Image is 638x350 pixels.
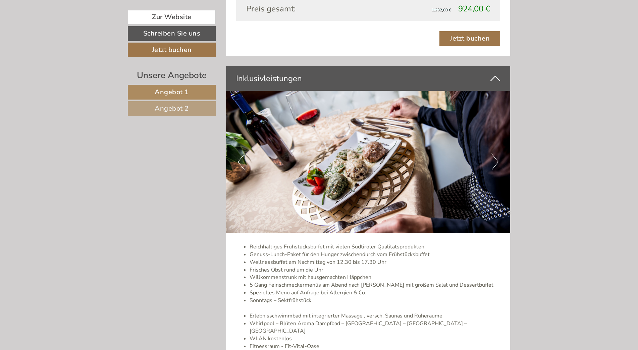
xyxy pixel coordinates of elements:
[128,10,216,24] a: Zur Website
[250,320,500,335] li: Whirlpool – Blüten Aroma Dampfbad – [GEOGRAPHIC_DATA] – [GEOGRAPHIC_DATA] – [GEOGRAPHIC_DATA]
[128,43,216,57] a: Jetzt buchen
[458,3,490,14] span: 924,00 €
[250,297,500,312] li: Sonntags – Sektfrühstück
[128,26,216,41] a: Schreiben Sie uns
[250,258,500,266] li: Wellnessbuffet am Nachmittag von 12.30 bis 17.30 Uhr
[155,87,189,97] span: Angebot 1
[432,7,451,13] span: 1.232,00 €
[128,69,216,81] div: Unsere Angebote
[155,104,189,113] span: Angebot 2
[250,335,500,343] li: WLAN kostenlos
[250,312,500,320] li: Erlebnisschwimmbad mit integrierter Massage , versch. Saunas und Ruheräume
[10,33,109,37] small: 13:25
[439,31,500,46] a: Jetzt buchen
[250,251,500,258] li: Genuss-Lunch-Paket für den Hunger zwischendurch vom Frühstücksbuffet
[250,281,500,289] li: 5 Gang Feinschmeckermenüs am Abend nach [PERSON_NAME] mit großem Salat und Dessertbuffet
[5,18,112,39] div: Guten Tag, wie können wir Ihnen helfen?
[226,66,511,91] div: Inklusivleistungen
[119,5,145,16] div: [DATE]
[10,19,109,25] div: Hotel Kristall
[250,289,500,297] li: Spezielles Menü auf Anfrage bei Allergien & Co.
[491,154,498,170] button: Next
[238,154,245,170] button: Previous
[250,266,500,274] li: Frisches Obst rund um die Uhr
[241,3,368,14] div: Preis gesamt:
[250,243,500,251] li: Reichhaltiges Frühstücksbuffet mit vielen Südtiroler Qualitätsprodukten,
[219,174,264,188] button: Senden
[250,274,500,281] li: Willkommenstrunk mit hausgemachten Häppchen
